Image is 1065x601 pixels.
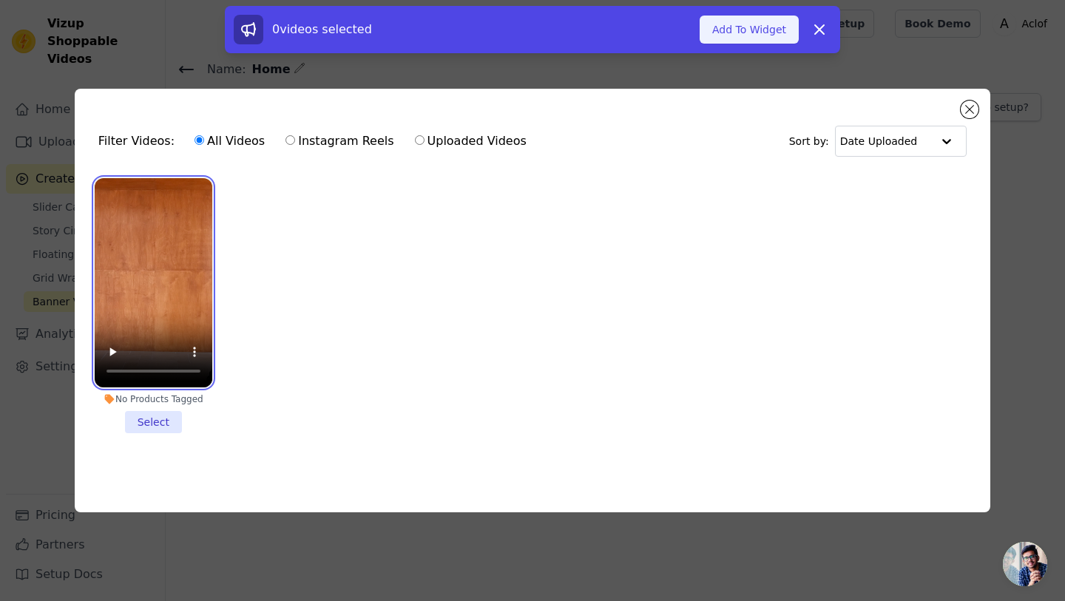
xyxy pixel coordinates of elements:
div: No Products Tagged [95,393,212,405]
label: Instagram Reels [285,132,394,151]
label: Uploaded Videos [414,132,527,151]
div: Sort by: [789,126,967,157]
button: Close modal [961,101,978,118]
button: Add To Widget [700,16,799,44]
span: 0 videos selected [272,22,372,36]
div: 开放式聊天 [1003,542,1047,586]
div: Filter Videos: [98,124,535,158]
label: All Videos [194,132,266,151]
